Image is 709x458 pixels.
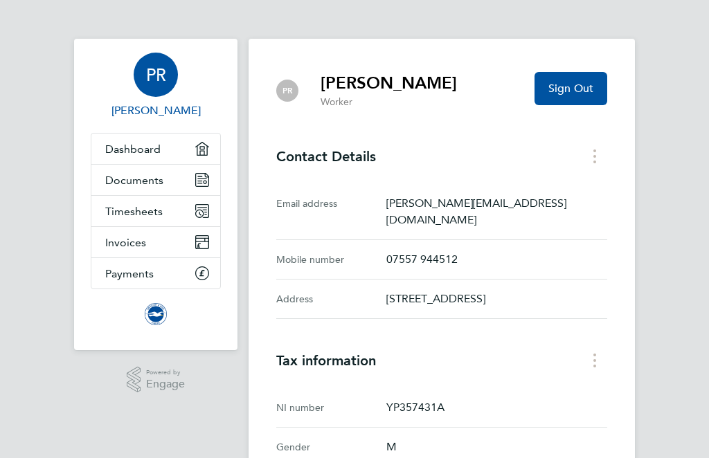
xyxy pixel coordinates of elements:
span: PR [282,86,293,95]
button: Sign Out [535,72,607,105]
p: [PERSON_NAME][EMAIL_ADDRESS][DOMAIN_NAME] [386,195,607,228]
div: Mobile number [276,251,386,268]
span: Dashboard [105,143,161,156]
button: Contact Details menu [582,145,607,167]
a: Dashboard [91,134,220,164]
span: Timesheets [105,205,163,218]
span: PR [146,66,166,84]
button: Tax information menu [582,349,607,371]
div: Address [276,291,386,307]
div: Peter Renvoize [276,80,298,102]
h3: Tax information [276,352,607,369]
h2: [PERSON_NAME] [321,72,457,94]
a: Invoices [91,227,220,257]
span: Sign Out [548,82,593,95]
p: [STREET_ADDRESS] [386,291,607,307]
a: Payments [91,258,220,288]
p: Worker [321,95,457,109]
span: Powered by [146,367,185,378]
h3: Contact Details [276,148,607,165]
a: Timesheets [91,196,220,226]
span: Peter Renvoize [91,102,221,119]
span: Engage [146,378,185,390]
a: Documents [91,165,220,195]
div: NI number [276,399,386,416]
div: Email address [276,195,386,228]
a: PR[PERSON_NAME] [91,53,221,119]
span: Invoices [105,236,146,249]
div: Gender [276,439,386,455]
a: Powered byEngage [127,367,186,393]
p: M [386,439,607,455]
span: Documents [105,174,163,187]
img: brightonandhovealbion-logo-retina.png [145,303,167,325]
a: Go to home page [91,303,221,325]
nav: Main navigation [74,39,237,350]
p: 07557 944512 [386,251,607,268]
p: YP357431A [386,399,607,416]
span: Payments [105,267,154,280]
